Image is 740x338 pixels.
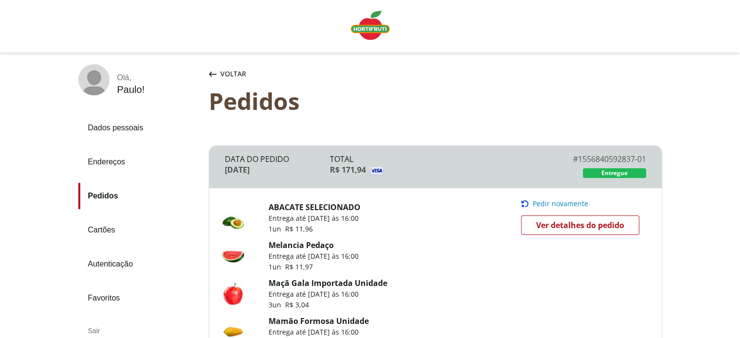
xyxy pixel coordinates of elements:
img: Visa [370,166,564,175]
div: R$ 171,94 [330,164,541,175]
p: Entrega até [DATE] às 16:00 [269,251,359,261]
div: Olá , [117,73,145,82]
a: Logo [347,7,394,46]
a: ABACATE SELECIONADO [269,202,361,213]
img: Melancia Pedaço [221,244,245,268]
img: ABACATE SELECIONADO [221,206,245,230]
div: # 1556840592837-01 [541,154,646,164]
a: Dados pessoais [78,115,201,141]
a: Cartões [78,217,201,243]
span: Voltar [220,69,246,79]
div: Data do Pedido [225,154,330,164]
a: Favoritos [78,285,201,311]
a: Autenticação [78,251,201,277]
a: Maçã Gala Importada Unidade [269,278,387,288]
button: Pedir novamente [521,200,646,208]
span: 3 un [269,300,285,309]
p: Entrega até [DATE] às 16:00 [269,289,387,299]
a: Melancia Pedaço [269,240,334,250]
span: Ver detalhes do pedido [536,218,624,232]
span: R$ 3,04 [285,300,309,309]
a: Ver detalhes do pedido [521,215,639,235]
span: Pedir novamente [533,200,588,208]
p: Entrega até [DATE] às 16:00 [269,327,369,337]
span: R$ 11,96 [285,224,313,233]
p: Entrega até [DATE] às 16:00 [269,213,361,223]
div: Paulo ! [117,84,145,95]
span: R$ 11,97 [285,262,313,271]
span: 1 un [269,262,285,271]
span: Entregue [601,169,628,177]
div: Total [330,154,541,164]
img: Maçã Gala Importada Unidade [221,282,245,306]
a: Mamão Formosa Unidade [269,316,369,326]
a: Pedidos [78,183,201,209]
img: Logo [351,11,390,40]
span: 1 un [269,224,285,233]
button: Voltar [207,64,248,84]
div: Pedidos [209,88,662,114]
a: Endereços [78,149,201,175]
div: [DATE] [225,164,330,175]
